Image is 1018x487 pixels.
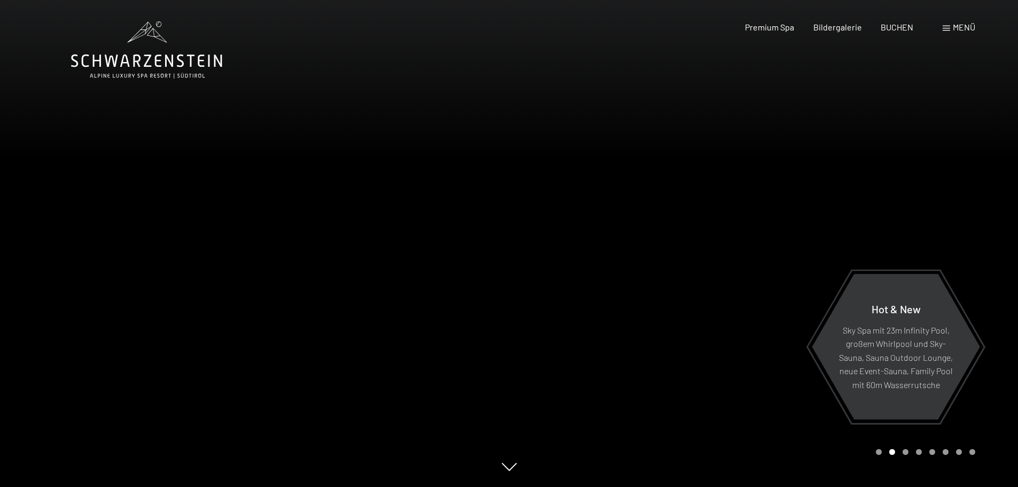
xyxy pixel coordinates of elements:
[889,449,895,455] div: Carousel Page 2 (Current Slide)
[813,22,862,32] a: Bildergalerie
[876,449,882,455] div: Carousel Page 1
[929,449,935,455] div: Carousel Page 5
[969,449,975,455] div: Carousel Page 8
[745,22,794,32] a: Premium Spa
[872,449,975,455] div: Carousel Pagination
[916,449,922,455] div: Carousel Page 4
[872,302,921,315] span: Hot & New
[881,22,913,32] a: BUCHEN
[943,449,949,455] div: Carousel Page 6
[903,449,908,455] div: Carousel Page 3
[838,323,954,391] p: Sky Spa mit 23m Infinity Pool, großem Whirlpool und Sky-Sauna, Sauna Outdoor Lounge, neue Event-S...
[953,22,975,32] span: Menü
[956,449,962,455] div: Carousel Page 7
[811,273,981,420] a: Hot & New Sky Spa mit 23m Infinity Pool, großem Whirlpool und Sky-Sauna, Sauna Outdoor Lounge, ne...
